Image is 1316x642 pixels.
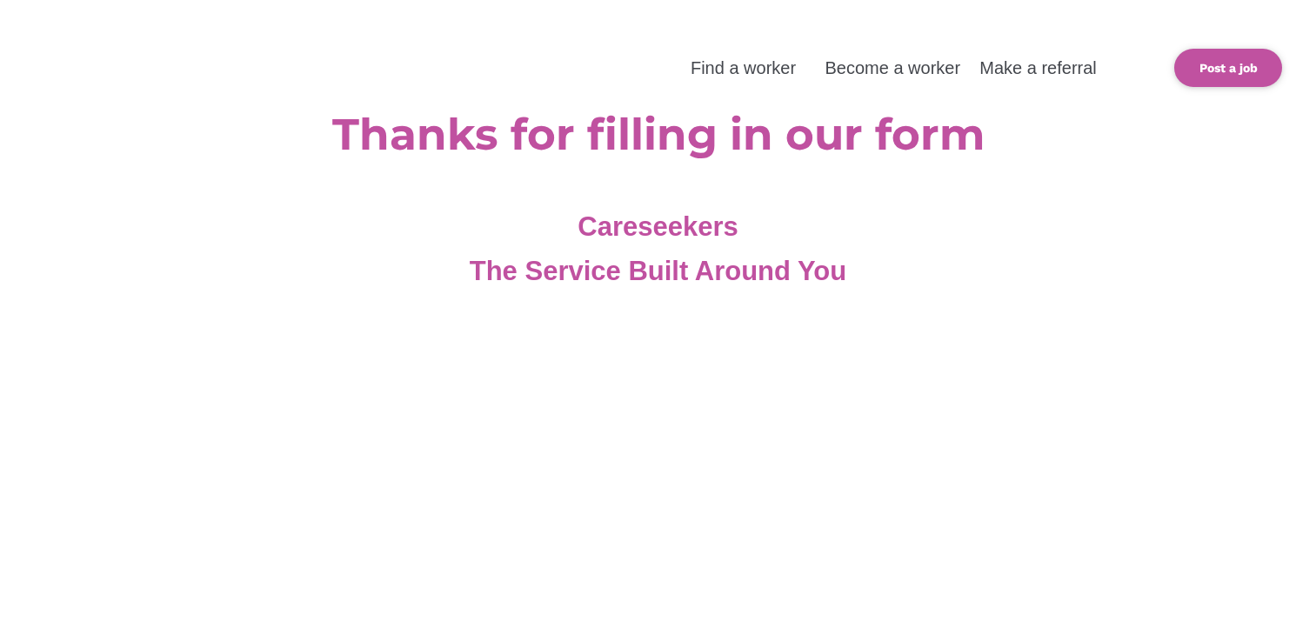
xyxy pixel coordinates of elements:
[691,58,796,77] a: Find a worker
[1199,61,1258,75] b: Post a job
[1174,49,1282,87] a: Post a job
[470,211,847,286] span: Careseekers The Service Built Around You
[332,108,985,161] b: Thanks for filling in our form
[825,58,960,77] a: Become a worker
[979,58,1097,77] a: Make a referral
